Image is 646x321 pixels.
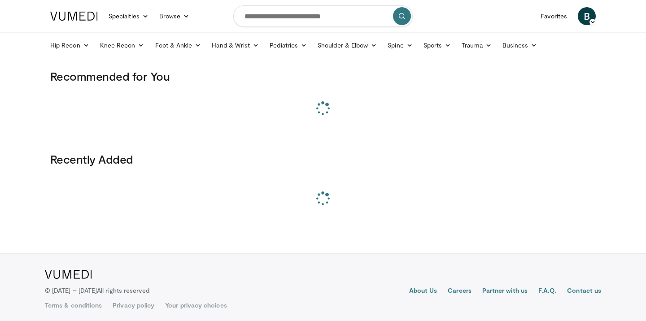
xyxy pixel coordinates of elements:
[567,286,601,297] a: Contact us
[264,36,312,54] a: Pediatrics
[103,7,154,25] a: Specialties
[482,286,528,297] a: Partner with us
[45,301,102,310] a: Terms & conditions
[50,152,596,166] h3: Recently Added
[578,7,596,25] a: B
[45,270,92,279] img: VuMedi Logo
[382,36,418,54] a: Spine
[535,7,572,25] a: Favorites
[206,36,264,54] a: Hand & Wrist
[97,286,149,294] span: All rights reserved
[538,286,556,297] a: F.A.Q.
[95,36,150,54] a: Knee Recon
[45,286,150,295] p: © [DATE] – [DATE]
[418,36,457,54] a: Sports
[45,36,95,54] a: Hip Recon
[165,301,227,310] a: Your privacy choices
[497,36,543,54] a: Business
[154,7,195,25] a: Browse
[50,12,98,21] img: VuMedi Logo
[448,286,471,297] a: Careers
[409,286,437,297] a: About Us
[456,36,497,54] a: Trauma
[312,36,382,54] a: Shoulder & Elbow
[50,69,596,83] h3: Recommended for You
[150,36,207,54] a: Foot & Ankle
[113,301,154,310] a: Privacy policy
[233,5,413,27] input: Search topics, interventions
